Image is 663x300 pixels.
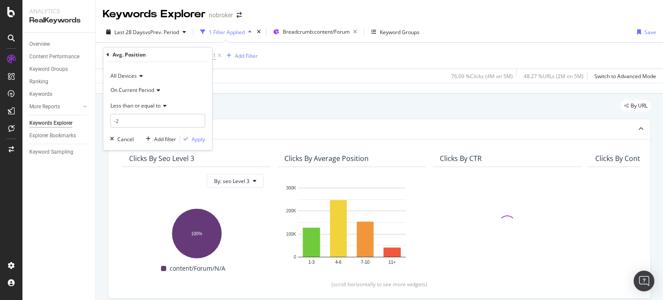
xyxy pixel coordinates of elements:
[335,260,342,265] text: 4-6
[29,131,76,140] div: Explorer Bookmarks
[29,77,89,86] a: Ranking
[235,52,258,60] div: Add Filter
[103,7,205,22] div: Keywords Explorer
[142,135,176,143] button: Add filter
[29,40,50,49] div: Overview
[29,52,79,61] div: Content Performance
[107,135,134,143] button: Cancel
[361,260,369,265] text: 7-10
[117,135,134,142] div: Cancel
[29,119,73,128] div: Keywords Explorer
[154,135,176,142] div: Add filter
[29,148,89,157] a: Keyword Sampling
[29,90,89,99] a: Keywords
[29,131,89,140] a: Explorer Bookmarks
[368,25,423,39] button: Keyword Groups
[211,50,216,62] span: -1
[524,73,584,80] div: 48.27 % URLs ( 2M on 5M )
[129,154,194,163] div: Clicks By seo Level 3
[207,174,264,188] button: By: seo Level 3
[286,232,297,237] text: 100K
[294,255,296,259] text: 0
[255,28,262,36] div: times
[145,28,179,36] span: vs Prev. Period
[451,73,513,80] div: 76.09 % Clicks ( 4M on 5M )
[286,209,297,214] text: 200K
[29,52,89,61] a: Content Performance
[284,154,369,163] div: Clicks By Average Position
[114,28,145,36] span: Last 28 Days
[634,25,656,39] button: Save
[634,271,654,291] div: Open Intercom Messenger
[270,25,360,39] button: Breadcrumb:content/Forum
[29,77,48,86] div: Ranking
[29,40,89,49] a: Overview
[197,25,255,39] button: 1 Filter Applied
[29,65,68,74] div: Keyword Groups
[29,148,73,157] div: Keyword Sampling
[110,101,161,109] span: Less than or equal to
[29,7,88,16] div: Analytics
[192,135,205,142] div: Apply
[119,281,640,288] div: (scroll horizontally to see more widgets)
[103,25,189,39] button: Last 28 DaysvsPrev. Period
[237,12,242,18] div: arrow-right-arrow-left
[594,73,656,80] div: Switch to Advanced Mode
[29,16,88,25] div: RealKeywords
[631,103,647,108] span: By URL
[209,11,233,19] div: nobroker
[380,28,420,36] div: Keyword Groups
[591,69,656,83] button: Switch to Advanced Mode
[440,154,482,163] div: Clicks By CTR
[621,100,651,112] div: legacy label
[29,119,89,128] a: Keywords Explorer
[113,51,146,58] div: Avg. Position
[110,72,137,79] span: All Devices
[644,28,656,36] div: Save
[283,28,350,35] span: Breadcrumb: content/Forum
[308,260,315,265] text: 1-3
[209,28,245,36] div: 1 Filter Applied
[110,86,154,93] span: On Current Period
[29,90,52,99] div: Keywords
[214,177,249,185] span: By: seo Level 3
[129,204,264,260] svg: A chart.
[29,65,89,74] a: Keyword Groups
[223,51,258,61] button: Add Filter
[180,135,205,143] button: Apply
[29,102,60,111] div: More Reports
[191,231,202,236] text: 100%
[286,186,297,190] text: 300K
[170,263,225,274] span: content/Forum/N/A
[29,102,81,111] a: More Reports
[388,260,396,265] text: 11+
[284,183,419,270] svg: A chart.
